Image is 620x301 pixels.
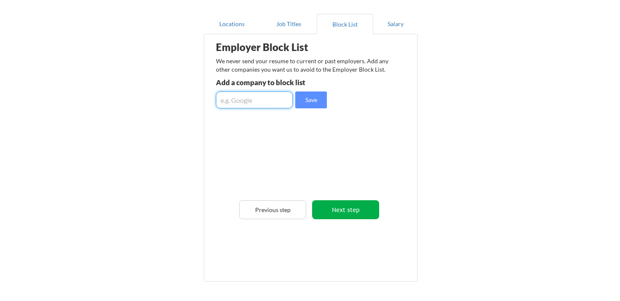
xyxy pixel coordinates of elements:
[239,200,306,219] button: Previous step
[373,14,418,34] button: Salary
[204,14,260,34] button: Locations
[295,91,327,108] button: Save
[216,42,348,52] div: Employer Block List
[216,57,394,73] div: We never send your resume to current or past employers. Add any other companies you want us to av...
[216,91,293,108] input: e.g. Google
[216,79,340,86] div: Add a company to block list
[317,14,373,34] button: Block List
[312,200,379,219] button: Next step
[260,14,317,34] button: Job Titles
